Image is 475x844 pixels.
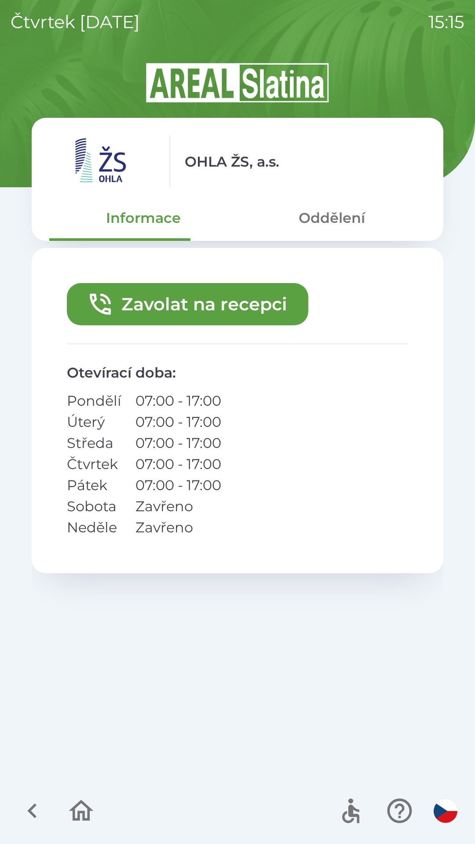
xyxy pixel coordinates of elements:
p: 15:15 [428,9,464,35]
p: Středa [67,433,121,454]
p: 07:00 - 17:00 [135,475,221,496]
p: 07:00 - 17:00 [135,390,221,411]
p: 07:00 - 17:00 [135,411,221,433]
p: OHLA ŽS, a.s. [185,151,279,172]
p: 07:00 - 17:00 [135,433,221,454]
img: cs flag [434,799,457,823]
button: Informace [49,202,237,234]
p: Pondělí [67,390,121,411]
p: Pátek [67,475,121,496]
p: Neděle [67,517,121,538]
button: Oddělení [237,202,426,234]
p: Otevírací doba : [67,362,408,383]
img: 95230cbc-907d-4dce-b6ee-20bf32430970.png [49,135,155,188]
p: Čtvrtek [67,454,121,475]
p: Úterý [67,411,121,433]
p: čtvrtek [DATE] [11,9,140,35]
p: Zavřeno [135,517,221,538]
p: Zavřeno [135,496,221,517]
p: 07:00 - 17:00 [135,454,221,475]
img: Logo [32,62,443,104]
button: Zavolat na recepci [67,283,308,325]
p: Sobota [67,496,121,517]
